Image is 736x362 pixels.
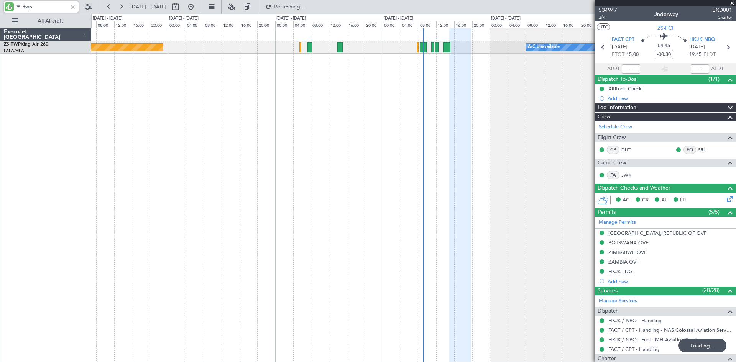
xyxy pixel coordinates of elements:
div: 08:00 [96,21,114,28]
span: CR [642,197,649,204]
span: Permits [598,208,616,217]
span: Dispatch [598,307,619,316]
span: ELDT [703,51,716,59]
a: FACT / CPT - Handling [608,346,659,352]
div: Altitude Check [608,85,642,92]
div: Add new [608,95,732,102]
div: 12:00 [329,21,347,28]
div: [GEOGRAPHIC_DATA], REPUBLIC OF OVF [608,230,706,236]
div: 04:00 [508,21,526,28]
div: 16:00 [454,21,472,28]
a: Manage Permits [599,219,636,226]
span: ZS-TWP [4,42,21,47]
span: Services [598,287,618,295]
a: ZS-TWPKing Air 260 [4,42,48,47]
span: ETOT [612,51,624,59]
span: Crew [598,113,611,121]
div: ZIMBABWE OVF [608,249,647,256]
div: FA [607,171,619,179]
span: FP [680,197,686,204]
div: CP [607,146,619,154]
div: 00:00 [490,21,508,28]
div: 00:00 [168,21,186,28]
div: 20:00 [150,21,168,28]
input: A/C (Reg. or Type) [23,1,67,13]
div: 12:00 [222,21,240,28]
span: ZS-FCI [657,24,674,32]
div: 12:00 [114,21,132,28]
div: 08:00 [311,21,329,28]
div: 20:00 [365,21,383,28]
div: 20:00 [472,21,490,28]
div: 08:00 [419,21,437,28]
div: 00:00 [275,21,293,28]
span: [DATE] [612,43,628,51]
div: FO [683,146,696,154]
div: 08:00 [204,21,222,28]
div: 20:00 [257,21,275,28]
div: 04:00 [401,21,419,28]
button: UTC [597,23,610,30]
a: HKJK / NBO - Fuel - MH Aviation Services [608,336,704,343]
a: FALA/HLA [4,48,24,54]
span: Refreshing... [273,4,306,10]
div: A/C Unavailable [528,41,560,53]
span: 04:45 [658,42,670,50]
div: 04:00 [186,21,204,28]
span: [DATE] - [DATE] [130,3,166,10]
a: JWK [621,172,639,179]
div: 20:00 [580,21,598,28]
div: [DATE] - [DATE] [491,15,521,22]
span: EXD001 [712,6,732,14]
div: 00:00 [383,21,401,28]
span: Leg Information [598,103,636,112]
span: 19:45 [689,51,701,59]
div: 08:00 [526,21,544,28]
div: BOTSWANA OVF [608,239,648,246]
div: Loading... [678,339,726,352]
a: FACT / CPT - Handling - NAS Colossal Aviation Services (Pty) Ltd [608,327,732,333]
a: Schedule Crew [599,123,632,131]
span: AC [623,197,629,204]
button: All Aircraft [8,15,83,27]
a: DUT [621,146,639,153]
a: Manage Services [599,297,637,305]
span: 15:00 [626,51,639,59]
div: 04:00 [293,21,311,28]
span: 2/4 [599,14,617,21]
div: HKJK LDG [608,268,632,275]
span: (1/1) [708,75,720,83]
span: ATOT [607,65,620,73]
span: Dispatch To-Dos [598,75,636,84]
div: 12:00 [544,21,562,28]
a: HKJK / NBO - Handling [608,317,662,324]
span: Cabin Crew [598,159,626,167]
div: [DATE] - [DATE] [384,15,413,22]
button: Refreshing... [262,1,308,13]
div: 16:00 [347,21,365,28]
div: 12:00 [436,21,454,28]
span: 534947 [599,6,617,14]
input: --:-- [622,64,640,74]
span: (28/28) [702,286,720,294]
div: [DATE] - [DATE] [276,15,306,22]
div: [DATE] - [DATE] [169,15,199,22]
div: Underway [653,10,678,18]
div: 16:00 [132,21,150,28]
div: 16:00 [562,21,580,28]
span: Dispatch Checks and Weather [598,184,670,193]
span: Flight Crew [598,133,626,142]
span: (5/5) [708,208,720,216]
div: Add new [608,278,732,285]
div: ZAMBIA OVF [608,259,639,265]
span: [DATE] [689,43,705,51]
div: [DATE] - [DATE] [93,15,122,22]
span: ALDT [711,65,724,73]
span: Charter [712,14,732,21]
span: All Aircraft [20,18,81,24]
span: FACT CPT [612,36,634,44]
span: HKJK NBO [689,36,715,44]
span: AF [661,197,667,204]
a: SRU [698,146,715,153]
div: 16:00 [240,21,258,28]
